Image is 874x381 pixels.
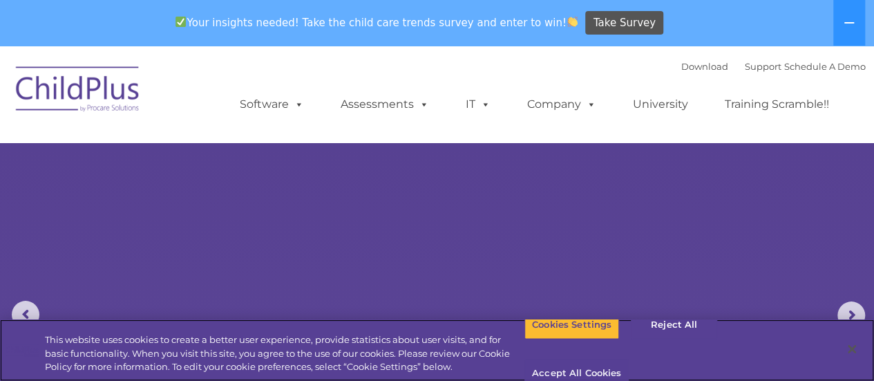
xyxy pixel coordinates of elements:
a: Company [513,91,610,118]
button: Close [837,334,867,364]
a: Support [745,61,781,72]
span: Your insights needed! Take the child care trends survey and enter to win! [170,9,584,36]
a: University [619,91,702,118]
a: IT [452,91,504,118]
a: Download [681,61,728,72]
span: Take Survey [593,11,656,35]
div: This website uses cookies to create a better user experience, provide statistics about user visit... [45,333,524,374]
a: Take Survey [585,11,663,35]
button: Reject All [631,310,717,340]
img: ChildPlus by Procare Solutions [9,57,147,126]
img: 👏 [567,17,578,27]
button: Cookies Settings [524,310,619,340]
font: | [681,61,866,72]
a: Software [226,91,318,118]
a: Assessments [327,91,443,118]
span: Last name [192,91,234,102]
span: Phone number [192,148,251,158]
a: Schedule A Demo [784,61,866,72]
a: Training Scramble!! [711,91,843,118]
img: ✅ [175,17,186,27]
